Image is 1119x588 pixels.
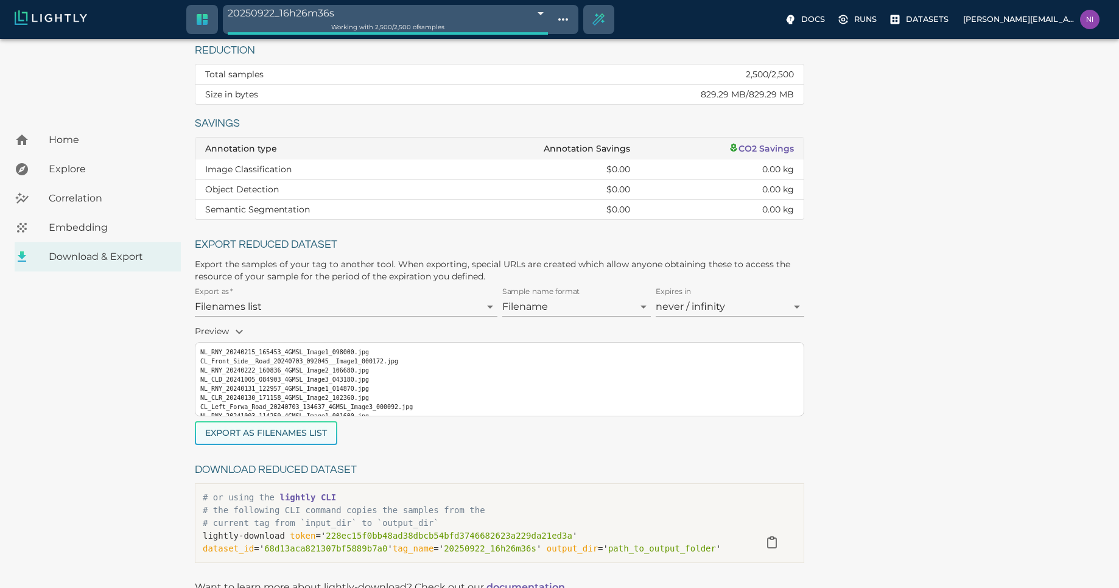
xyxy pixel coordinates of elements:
td: Object Detection [195,180,435,200]
td: $0.00 [435,159,640,180]
label: Expires in [656,287,692,297]
a: Embedding [15,213,181,242]
span: 68d13aca821307bf5889b7a0 [264,544,387,553]
button: Copy to clipboard [760,530,784,555]
th: Annotation Savings [435,138,640,159]
td: Image Classification [195,159,435,180]
table: dataset tag reduction [195,65,804,104]
table: dataset tag savings [195,138,804,219]
img: nischal.s2@kpit.com [1080,10,1100,29]
div: 20250922_16h26m36s [228,5,548,21]
span: output_dir [547,544,598,553]
span: # the following CLI command copies the samples from the # current tag from `input_dir` to `output... [203,505,485,528]
h6: Download reduced dataset [195,461,804,480]
p: Runs [854,13,877,25]
a: lightly CLI [279,492,336,502]
div: Filenames list [195,297,497,317]
th: Size in bytes [195,85,444,105]
pre: NL_RNY_20240215_165453_4GMSL_Image1_098000.jpg CL_Front_Side__Road_20240703_092045__Image1_000172... [200,348,799,439]
th: Total samples [195,65,444,85]
span: Explore [49,162,171,177]
a: Switch to crop dataset [188,5,217,34]
label: Sample name format [502,287,580,297]
p: Preview [195,321,804,342]
h6: Export reduced dataset [195,236,804,254]
td: 2,500 / 2,500 [444,65,804,85]
label: Export as [195,287,233,297]
a: Download & Export [15,242,181,271]
div: never / infinity [656,297,804,317]
label: Runs [835,10,882,29]
div: Create selection [584,5,613,34]
label: Docs [782,10,830,29]
td: 0.00 kg [640,159,804,180]
td: 0.00 kg [640,200,804,220]
label: [PERSON_NAME][EMAIL_ADDRESS][DOMAIN_NAME]nischal.s2@kpit.com [958,6,1104,33]
td: 829.29 MB / 829.29 MB [444,85,804,105]
span: tag_name [393,544,433,553]
td: 0.00 kg [640,180,804,200]
nav: explore, analyze, sample, metadata, embedding, correlations label, download your dataset [15,125,181,271]
span: 20250922_16h26m36s [444,544,536,553]
img: Lightly [15,10,87,25]
span: 228ec15f0bb48ad38dbcb54bfd3746682623a229da21ed3a [326,531,572,541]
span: Download & Export [49,250,171,264]
div: Filename [502,297,651,317]
span: Home [49,133,171,147]
td: $0.00 [435,200,640,220]
td: $0.00 [435,180,640,200]
td: Semantic Segmentation [195,200,435,220]
span: dataset_id [203,544,254,553]
h6: Reduction [195,41,804,60]
span: path_to_output_folder [608,544,716,553]
span: # or using the [203,492,336,502]
span: Working with 2,500 / 2,500 of samples [331,23,444,31]
button: Export as Filenames list [195,421,337,445]
a: Explore [15,155,181,184]
a: CO2 Savings [729,143,795,154]
a: Correlation [15,184,181,213]
p: Export the samples of your tag to another tool. When exporting, special URLs are created which al... [195,258,804,282]
a: Home [15,125,181,155]
th: Annotation type [195,138,435,159]
p: lightly-download =' ' =' ' =' ' =' ' [203,530,747,555]
p: Datasets [906,13,949,25]
p: Docs [801,13,825,25]
h6: Savings [195,114,804,133]
button: Show tag tree [553,9,574,30]
span: Embedding [49,220,171,235]
span: Correlation [49,191,171,206]
p: [PERSON_NAME][EMAIL_ADDRESS][DOMAIN_NAME] [963,13,1075,25]
span: token [290,531,315,541]
label: Datasets [886,10,953,29]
